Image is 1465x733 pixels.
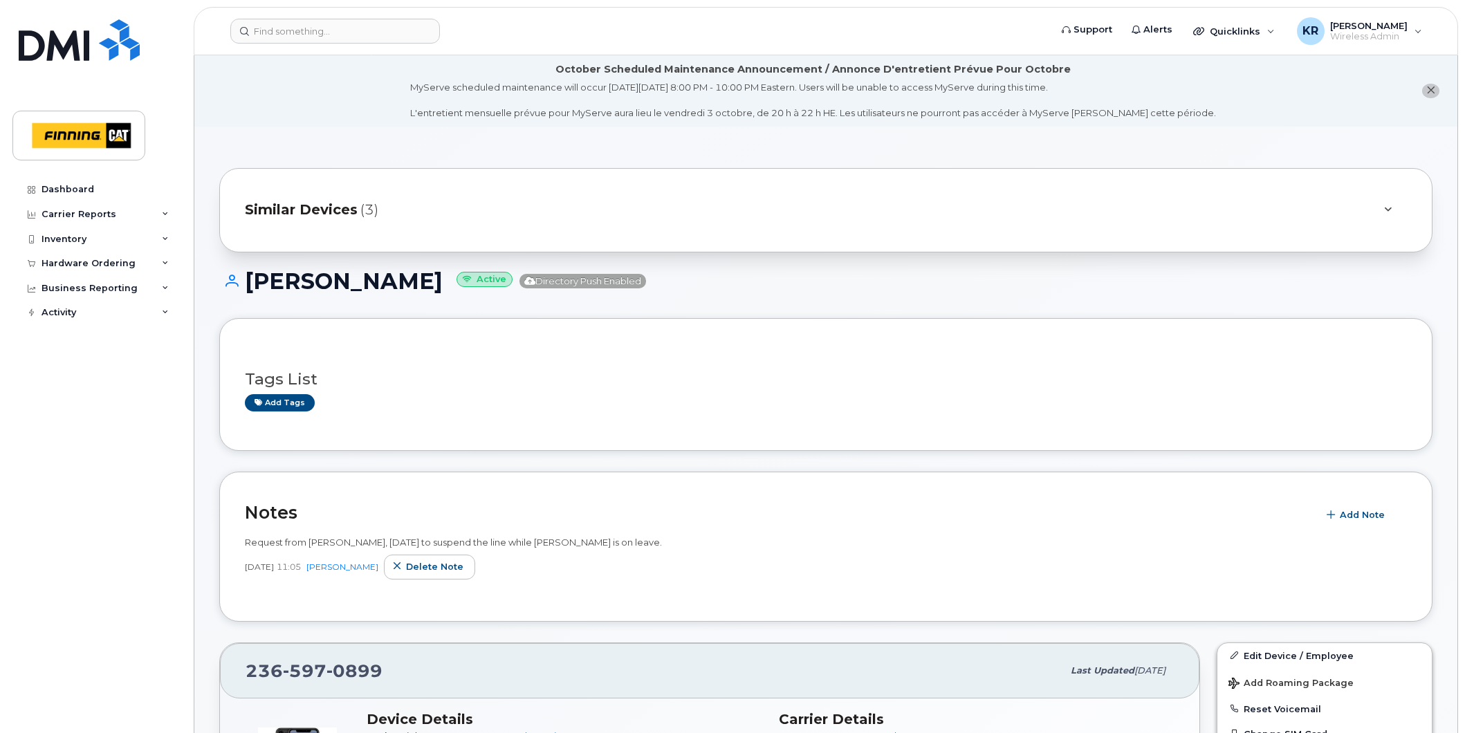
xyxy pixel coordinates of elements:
a: Edit Device / Employee [1217,643,1432,668]
span: Delete note [406,560,463,573]
span: [DATE] [1134,665,1165,676]
h3: Carrier Details [779,711,1174,727]
button: close notification [1422,84,1439,98]
small: Active [457,272,513,288]
span: Request from [PERSON_NAME], [DATE] to suspend the line while [PERSON_NAME] is on leave. [245,537,662,548]
h1: [PERSON_NAME] [219,269,1432,293]
a: Add tags [245,394,315,411]
span: Similar Devices [245,200,358,220]
h3: Device Details [367,711,762,727]
span: 597 [283,660,326,681]
button: Delete note [384,555,475,579]
h2: Notes [245,502,1311,523]
a: [PERSON_NAME] [306,562,378,572]
span: Add Roaming Package [1228,678,1354,691]
span: 0899 [326,660,383,681]
h3: Tags List [245,371,1407,388]
span: Directory Push Enabled [519,274,646,288]
button: Add Note [1318,503,1397,528]
iframe: Messenger Launcher [1405,673,1455,723]
span: [DATE] [245,561,274,573]
span: Last updated [1071,665,1134,676]
div: October Scheduled Maintenance Announcement / Annonce D'entretient Prévue Pour Octobre [555,62,1071,77]
span: 11:05 [277,561,301,573]
button: Reset Voicemail [1217,696,1432,721]
span: Add Note [1340,508,1385,521]
button: Add Roaming Package [1217,668,1432,696]
span: (3) [360,200,378,220]
span: 236 [246,660,383,681]
div: MyServe scheduled maintenance will occur [DATE][DATE] 8:00 PM - 10:00 PM Eastern. Users will be u... [410,81,1216,120]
